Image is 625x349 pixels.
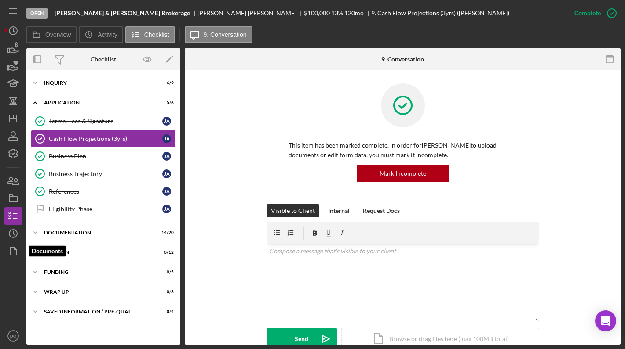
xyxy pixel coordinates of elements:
[158,270,174,275] div: 0 / 5
[44,230,152,235] div: Documentation
[363,204,400,217] div: Request Docs
[381,56,424,63] div: 9. Conversation
[44,270,152,275] div: Funding
[44,309,152,314] div: Saved Information / Pre-Qual
[31,165,176,183] a: Business TrajectoryJA
[344,10,364,17] div: 120 mo
[44,100,152,105] div: Application
[162,152,171,161] div: J A
[271,204,315,217] div: Visible to Client
[595,310,616,331] div: Open Intercom Messenger
[162,187,171,196] div: J A
[204,31,247,38] label: 9. Conversation
[98,31,117,38] label: Activity
[162,205,171,213] div: J A
[26,26,77,43] button: Overview
[158,80,174,86] div: 6 / 9
[31,148,176,165] a: Business PlanJA
[31,112,176,130] a: Terms, Fees & SignatureJA
[31,183,176,200] a: ReferencesJA
[31,200,176,218] a: Eligibility PhaseJA
[49,205,162,212] div: Eligibility Phase
[358,204,404,217] button: Request Docs
[574,4,601,22] div: Complete
[185,26,252,43] button: 9. Conversation
[158,230,174,235] div: 14 / 20
[331,10,343,17] div: 13 %
[328,204,350,217] div: Internal
[158,250,174,255] div: 0 / 12
[44,289,152,295] div: Wrap up
[324,204,354,217] button: Internal
[49,135,162,142] div: Cash Flow Projections (3yrs)
[49,188,162,195] div: References
[197,10,304,17] div: [PERSON_NAME] [PERSON_NAME]
[79,26,123,43] button: Activity
[44,250,152,255] div: Decision
[91,56,116,63] div: Checklist
[144,31,169,38] label: Checklist
[4,327,22,345] button: DO
[566,4,621,22] button: Complete
[162,169,171,178] div: J A
[158,309,174,314] div: 0 / 4
[267,204,319,217] button: Visible to Client
[45,31,71,38] label: Overview
[31,130,176,148] a: Cash Flow Projections (3yrs)JA
[10,334,16,338] text: DO
[304,9,330,17] span: $100,000
[49,118,162,125] div: Terms, Fees & Signature
[162,117,171,126] div: J A
[49,153,162,160] div: Business Plan
[371,10,509,17] div: 9. Cash Flow Projections (3yrs) ([PERSON_NAME])
[49,170,162,177] div: Business Trajectory
[55,10,190,17] b: [PERSON_NAME] & [PERSON_NAME] Brokerage
[289,140,517,160] p: This item has been marked complete. In order for [PERSON_NAME] to upload documents or edit form d...
[380,165,426,182] div: Mark Incomplete
[162,134,171,143] div: J A
[26,8,48,19] div: Open
[44,80,152,86] div: Inquiry
[158,100,174,105] div: 5 / 6
[125,26,175,43] button: Checklist
[357,165,449,182] button: Mark Incomplete
[158,289,174,295] div: 0 / 3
